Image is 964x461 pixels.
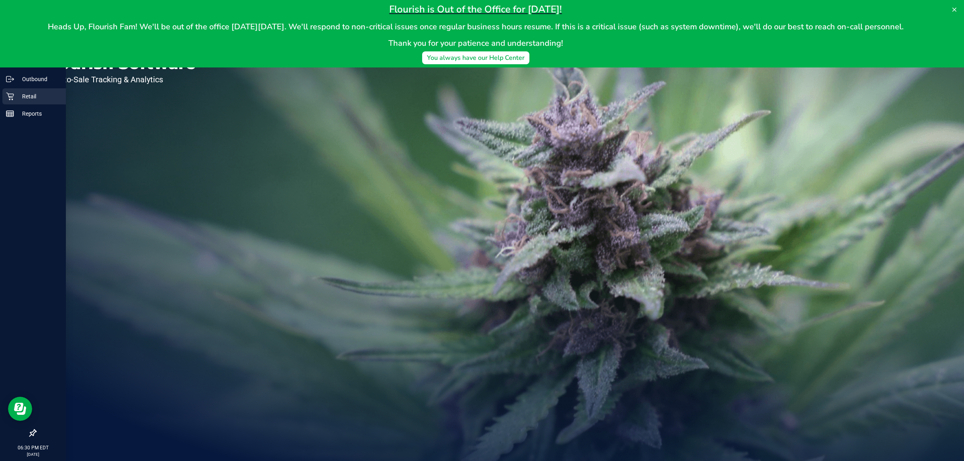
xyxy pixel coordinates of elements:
[43,55,196,71] p: Flourish Software
[389,3,562,16] span: Flourish is Out of the Office for [DATE]!
[14,92,62,101] p: Retail
[427,53,525,63] div: You always have our Help Center
[48,21,904,32] span: Heads Up, Flourish Fam! We'll be out of the office [DATE][DATE]. We'll respond to non-critical is...
[14,109,62,118] p: Reports
[388,38,563,49] span: Thank you for your patience and understanding!
[6,75,14,83] inline-svg: Outbound
[4,451,62,457] p: [DATE]
[6,110,14,118] inline-svg: Reports
[8,397,32,421] iframe: Resource center
[43,75,196,84] p: Seed-to-Sale Tracking & Analytics
[6,92,14,100] inline-svg: Retail
[4,444,62,451] p: 06:30 PM EDT
[14,74,62,84] p: Outbound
